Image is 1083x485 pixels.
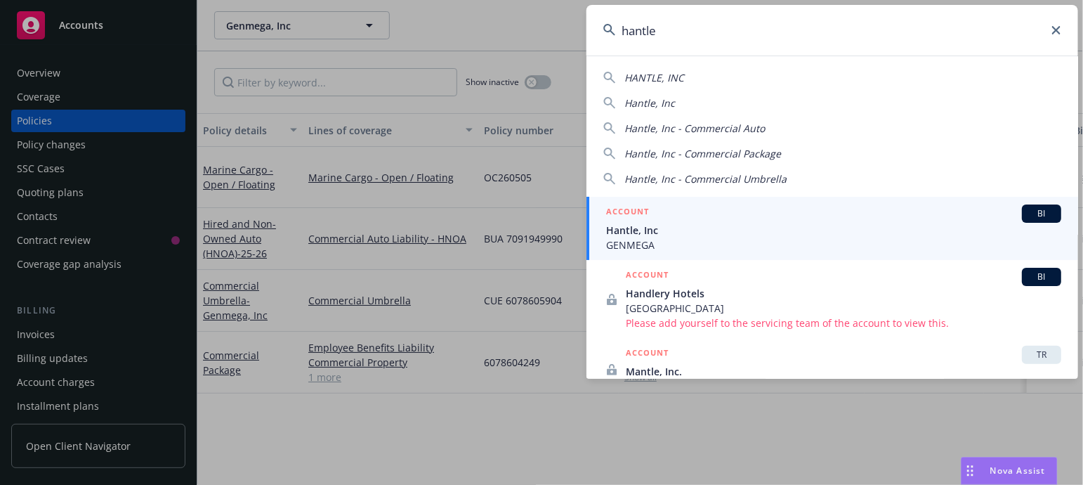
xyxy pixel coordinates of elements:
[1028,207,1056,220] span: BI
[626,301,1061,316] span: [GEOGRAPHIC_DATA]
[586,5,1078,56] input: Search...
[586,197,1078,260] a: ACCOUNTBIHantle, IncGENMEGA
[1028,349,1056,361] span: TR
[624,122,765,135] span: Hantle, Inc - Commercial Auto
[586,260,1078,338] a: ACCOUNTBIHandlery Hotels[GEOGRAPHIC_DATA]Please add yourself to the servicing team of the account...
[606,223,1061,238] span: Hantle, Inc
[586,338,1078,401] a: ACCOUNTTRMantle, Inc.
[624,147,781,160] span: Hantle, Inc - Commercial Package
[624,71,684,84] span: HANTLE, INC
[1028,271,1056,283] span: BI
[990,465,1046,477] span: Nova Assist
[606,238,1061,252] span: GENMEGA
[624,172,787,186] span: Hantle, Inc - Commercial Umbrella
[626,286,1061,301] span: Handlery Hotels
[606,205,649,221] h5: ACCOUNT
[624,96,675,110] span: Hantle, Inc
[961,458,979,484] div: Drag to move
[961,457,1058,485] button: Nova Assist
[626,268,669,285] h5: ACCOUNT
[626,364,1061,379] span: Mantle, Inc.
[626,346,669,363] h5: ACCOUNT
[626,316,1061,330] span: Please add yourself to the servicing team of the account to view this.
